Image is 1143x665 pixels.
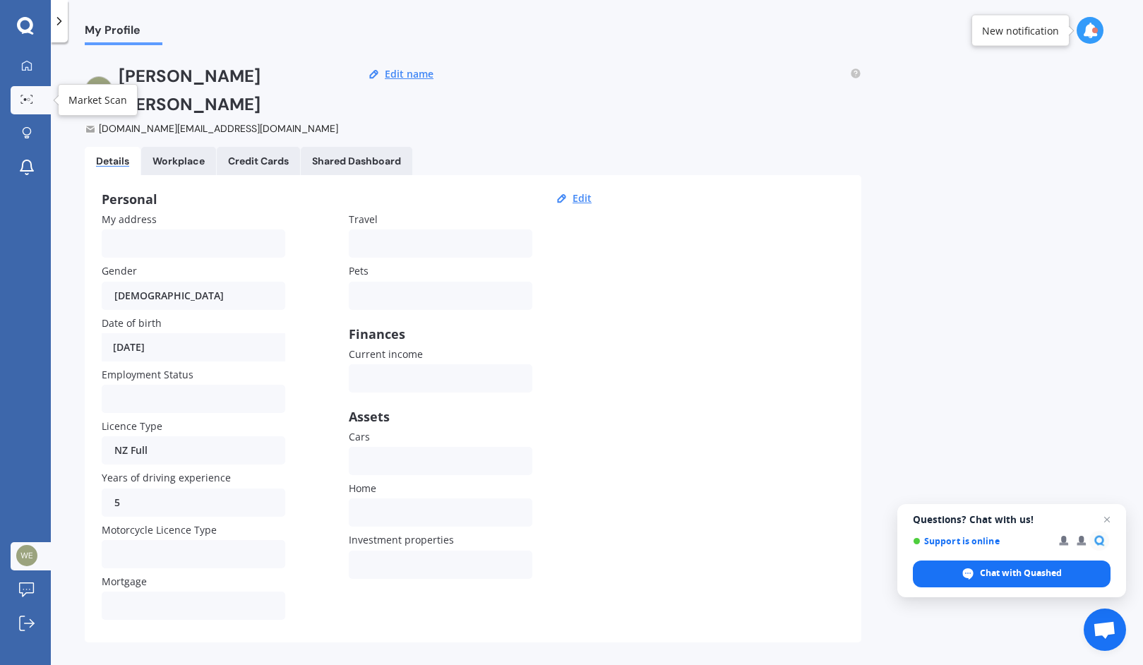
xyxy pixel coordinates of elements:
span: Investment properties [349,534,454,547]
a: Credit Cards [217,147,300,175]
button: Edit [568,192,596,205]
a: Open chat [1084,609,1126,651]
div: Workplace [152,155,205,167]
span: Employment Status [102,368,193,381]
span: Gender [102,265,137,278]
img: c8c1cd16e34e10f0301cce0c2af27945 [16,545,37,566]
div: Assets [349,409,532,424]
span: My Profile [85,23,162,42]
span: Travel [349,212,378,226]
span: Questions? Chat with us! [913,514,1111,525]
h2: [PERSON_NAME] [PERSON_NAME] [119,62,340,119]
div: Market Scan [68,93,127,107]
span: Chat with Quashed [980,567,1062,580]
button: Edit name [381,68,438,80]
div: New notification [982,23,1059,37]
img: c8c1cd16e34e10f0301cce0c2af27945 [85,76,113,104]
span: My address [102,212,157,226]
span: Chat with Quashed [913,561,1111,587]
div: [DATE] [102,333,285,361]
span: Pets [349,265,369,278]
div: Credit Cards [228,155,289,167]
div: Finances [349,327,532,341]
span: Years of driving experience [102,472,231,485]
div: Shared Dashboard [312,155,401,167]
div: [DOMAIN_NAME][EMAIL_ADDRESS][DOMAIN_NAME] [85,121,340,136]
a: Details [85,147,140,175]
div: Personal [102,192,596,206]
a: Shared Dashboard [301,147,412,175]
span: Motorcycle Licence Type [102,523,217,537]
span: Licence Type [102,419,162,433]
span: Home [349,481,376,495]
span: Current income [349,347,423,361]
span: Support is online [913,536,1049,546]
span: Mortgage [102,575,147,588]
span: Cars [349,430,370,443]
span: Date of birth [102,316,162,330]
a: Workplace [141,147,216,175]
div: Details [96,155,129,167]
